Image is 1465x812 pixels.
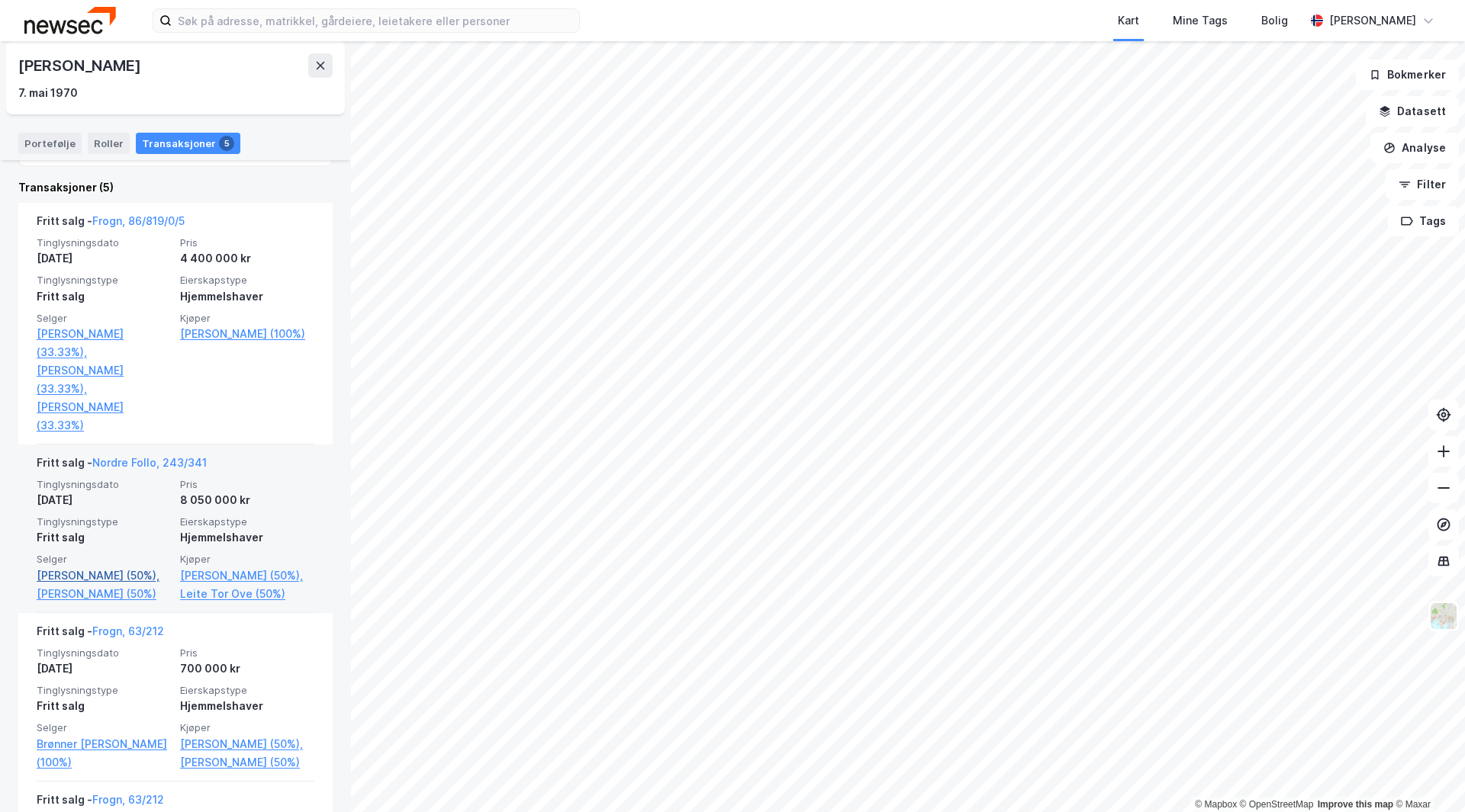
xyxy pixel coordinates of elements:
img: Z [1429,602,1458,631]
div: Fritt salg - [37,454,207,478]
div: [DATE] [37,249,171,268]
div: 8 050 000 kr [180,491,314,509]
span: Tinglysningsdato [37,647,171,660]
div: Transaksjoner (5) [18,178,333,197]
span: Pris [180,647,314,660]
a: [PERSON_NAME] (50%) [37,585,171,603]
span: Eierskapstype [180,274,314,287]
span: Tinglysningsdato [37,236,171,249]
div: Fritt salg - [37,622,164,647]
span: Tinglysningstype [37,274,171,287]
button: Datasett [1366,96,1459,127]
span: Eierskapstype [180,515,314,528]
a: OpenStreetMap [1240,799,1314,810]
span: Pris [180,236,314,249]
button: Tags [1388,206,1459,236]
a: Improve this map [1318,799,1393,810]
div: Bolig [1261,11,1288,30]
div: 700 000 kr [180,660,314,678]
div: Mine Tags [1173,11,1228,30]
a: [PERSON_NAME] (50%), [180,735,314,753]
div: 5 [219,136,234,151]
span: Kjøper [180,312,314,325]
span: Tinglysningstype [37,515,171,528]
a: [PERSON_NAME] (50%), [180,566,314,585]
span: Kjøper [180,553,314,566]
a: [PERSON_NAME] (33.33%), [37,361,171,398]
span: Tinglysningstype [37,684,171,697]
a: Leite Tor Ove (50%) [180,585,314,603]
button: Analyse [1370,133,1459,163]
a: [PERSON_NAME] (33.33%), [37,325,171,361]
div: Hjemmelshaver [180,528,314,547]
a: [PERSON_NAME] (100%) [180,325,314,343]
div: Fritt salg [37,528,171,547]
a: Frogn, 86/819/0/5 [92,214,185,227]
div: Kontrollprogram for chat [1389,739,1465,812]
a: Brønner [PERSON_NAME] (100%) [37,735,171,772]
div: Transaksjoner [136,133,240,154]
div: Portefølje [18,133,82,154]
a: Frogn, 63/212 [92,793,164,806]
div: Hjemmelshaver [180,697,314,715]
span: Pris [180,478,314,491]
span: Selger [37,312,171,325]
div: Roller [88,133,130,154]
div: [PERSON_NAME] [1329,11,1416,30]
a: [PERSON_NAME] (50%) [180,753,314,772]
iframe: Chat Widget [1389,739,1465,812]
span: Selger [37,721,171,734]
a: [PERSON_NAME] (33.33%) [37,398,171,435]
div: 4 400 000 kr [180,249,314,268]
div: [PERSON_NAME] [18,53,143,78]
div: 7. mai 1970 [18,84,78,102]
button: Filter [1386,169,1459,200]
span: Kjøper [180,721,314,734]
button: Bokmerker [1356,59,1459,90]
div: Fritt salg - [37,212,185,236]
div: [DATE] [37,660,171,678]
div: Kart [1118,11,1139,30]
span: Selger [37,553,171,566]
div: Hjemmelshaver [180,287,314,306]
input: Søk på adresse, matrikkel, gårdeiere, leietakere eller personer [172,9,579,32]
span: Tinglysningsdato [37,478,171,491]
a: Nordre Follo, 243/341 [92,456,207,469]
a: Mapbox [1195,799,1237,810]
div: [DATE] [37,491,171,509]
a: [PERSON_NAME] (50%), [37,566,171,585]
a: Frogn, 63/212 [92,624,164,637]
div: Fritt salg [37,697,171,715]
div: Fritt salg [37,287,171,306]
span: Eierskapstype [180,684,314,697]
img: newsec-logo.f6e21ccffca1b3a03d2d.png [24,7,116,34]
